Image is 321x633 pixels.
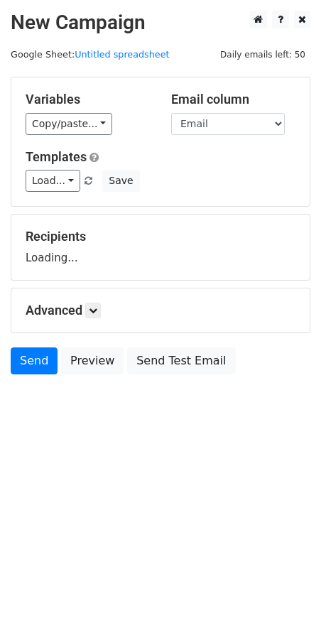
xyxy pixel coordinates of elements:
a: Daily emails left: 50 [215,49,310,60]
a: Send [11,347,58,374]
h5: Recipients [26,229,295,244]
small: Google Sheet: [11,49,170,60]
a: Templates [26,149,87,164]
h5: Advanced [26,303,295,318]
h5: Email column [171,92,295,107]
button: Save [102,170,139,192]
a: Untitled spreadsheet [75,49,169,60]
a: Load... [26,170,80,192]
div: Loading... [26,229,295,266]
a: Preview [61,347,124,374]
a: Send Test Email [127,347,235,374]
h5: Variables [26,92,150,107]
h2: New Campaign [11,11,310,35]
span: Daily emails left: 50 [215,47,310,63]
a: Copy/paste... [26,113,112,135]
